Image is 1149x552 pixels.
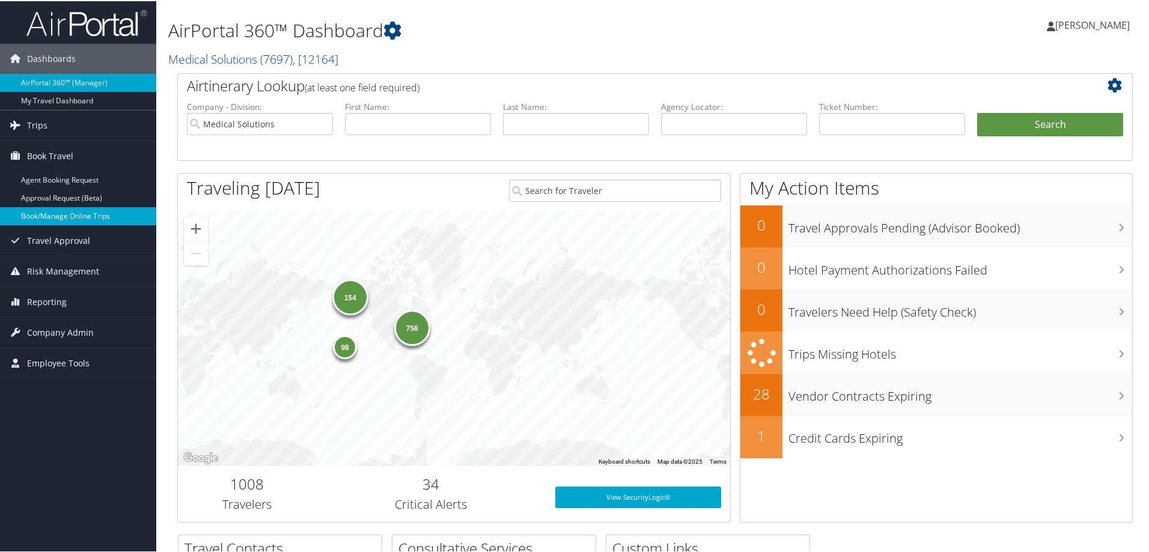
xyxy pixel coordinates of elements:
a: View SecurityLogic® [555,485,721,507]
span: Travel Approval [27,225,90,255]
a: 0Travelers Need Help (Safety Check) [740,288,1132,330]
h2: 1008 [187,473,307,493]
label: Company - Division: [187,100,333,112]
button: Keyboard shortcuts [599,456,650,465]
span: (at least one field required) [305,80,419,93]
h1: My Action Items [740,174,1132,199]
img: Google [181,449,221,465]
span: ( 7697 ) [260,50,293,66]
img: airportal-logo.png [26,8,147,36]
h3: Vendor Contracts Expiring [788,381,1132,404]
input: Search for Traveler [509,178,721,201]
a: Open this area in Google Maps (opens a new window) [181,449,221,465]
span: Book Travel [27,140,73,170]
button: Zoom out [184,240,208,264]
h3: Credit Cards Expiring [788,423,1132,446]
h2: 34 [325,473,537,493]
a: [PERSON_NAME] [1047,6,1142,42]
h2: 28 [740,383,782,403]
span: [PERSON_NAME] [1055,17,1130,31]
h3: Hotel Payment Authorizations Failed [788,255,1132,278]
h1: Traveling [DATE] [187,174,320,199]
label: Ticket Number: [819,100,965,112]
div: 98 [333,333,357,357]
div: 154 [332,278,368,314]
a: Medical Solutions [168,50,338,66]
h3: Travelers [187,495,307,512]
h3: Travelers Need Help (Safety Check) [788,297,1132,320]
a: 1Credit Cards Expiring [740,415,1132,457]
span: Risk Management [27,255,99,285]
a: 0Travel Approvals Pending (Advisor Booked) [740,204,1132,246]
div: 756 [394,309,430,345]
a: 28Vendor Contracts Expiring [740,373,1132,415]
a: Terms (opens in new tab) [710,457,727,464]
h2: Airtinerary Lookup [187,74,1044,95]
span: Employee Tools [27,347,90,377]
h3: Travel Approvals Pending (Advisor Booked) [788,213,1132,235]
span: Dashboards [27,43,76,73]
h2: 1 [740,425,782,445]
h2: 0 [740,256,782,276]
button: Search [977,112,1123,136]
span: Company Admin [27,317,94,347]
h2: 0 [740,298,782,318]
label: Agency Locator: [661,100,807,112]
span: Map data ©2025 [657,457,703,464]
span: Reporting [27,286,67,316]
label: Last Name: [503,100,649,112]
h3: Critical Alerts [325,495,537,512]
h2: 0 [740,214,782,234]
span: Trips [27,109,47,139]
h1: AirPortal 360™ Dashboard [168,17,817,42]
a: 0Hotel Payment Authorizations Failed [740,246,1132,288]
label: First Name: [345,100,491,112]
span: , [ 12164 ] [293,50,338,66]
a: Trips Missing Hotels [740,330,1132,373]
h3: Trips Missing Hotels [788,339,1132,362]
button: Zoom in [184,216,208,240]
